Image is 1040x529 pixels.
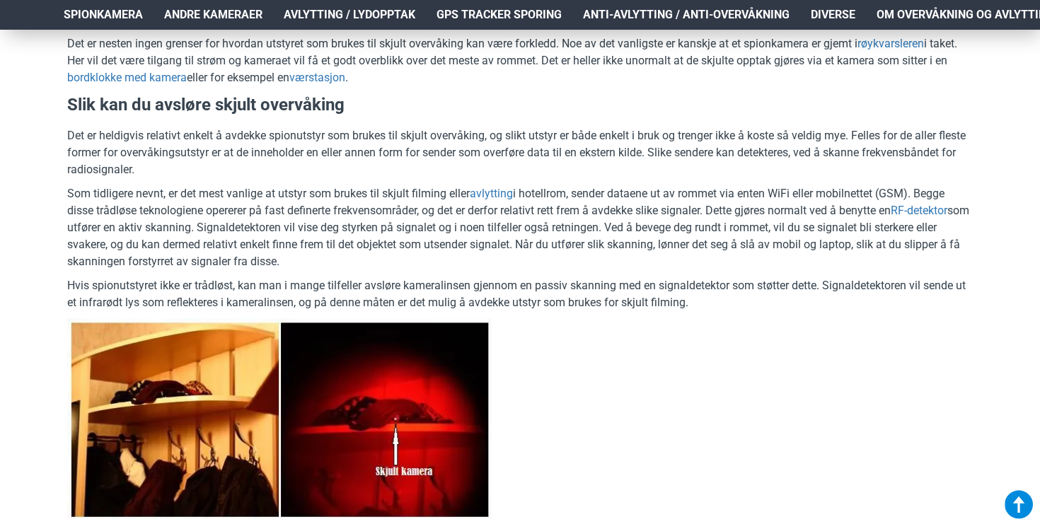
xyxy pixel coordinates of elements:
[64,6,143,23] span: Spionkamera
[67,185,973,270] p: Som tidligere nevnt, er det mest vanlige at utstyr som brukes til skjult filming eller i hotellro...
[67,35,973,86] p: Det er nesten ingen grenser for hvordan utstyret som brukes til skjult overvåking kan være forkle...
[437,6,562,23] span: GPS Tracker Sporing
[67,69,187,86] a: bordklokke med kamera
[891,202,947,219] a: RF-detektor
[67,93,973,117] h3: Slik kan du avsløre skjult overvåking
[857,35,924,52] a: røykvarsleren
[164,6,262,23] span: Andre kameraer
[583,6,790,23] span: Anti-avlytting / Anti-overvåkning
[811,6,855,23] span: Diverse
[470,185,513,202] a: avlytting
[289,69,345,86] a: værstasjon
[67,127,973,178] p: Det er heldigvis relativt enkelt å avdekke spionutstyr som brukes til skjult overvåking, og slikt...
[67,277,973,311] p: Hvis spionutstyret ikke er trådløst, kan man i mange tilfeller avsløre kameralinsen gjennom en pa...
[67,318,492,520] img: hvordan finne skjult kamera
[284,6,415,23] span: Avlytting / Lydopptak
